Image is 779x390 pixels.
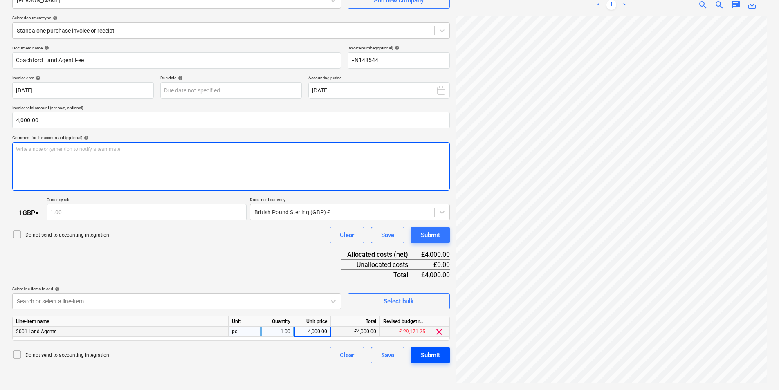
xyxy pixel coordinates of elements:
[12,45,341,51] div: Document name
[380,316,429,327] div: Revised budget remaining
[53,287,60,291] span: help
[421,230,440,240] div: Submit
[421,350,440,361] div: Submit
[330,227,364,243] button: Clear
[340,350,354,361] div: Clear
[421,260,450,270] div: £0.00
[25,232,109,239] p: Do not send to accounting integration
[411,227,450,243] button: Submit
[738,351,779,390] iframe: Chat Widget
[25,352,109,359] p: Do not send to accounting integration
[16,329,56,334] span: 2001 Land Agents
[12,135,450,140] div: Comment for the accountant (optional)
[331,316,380,327] div: Total
[411,347,450,363] button: Submit
[12,112,450,128] input: Invoice total amount (net cost, optional)
[381,350,394,361] div: Save
[176,76,183,81] span: help
[340,230,354,240] div: Clear
[380,327,429,337] div: £-29,171.25
[348,293,450,309] button: Select bulk
[381,230,394,240] div: Save
[294,316,331,327] div: Unit price
[384,296,414,307] div: Select bulk
[331,327,380,337] div: £4,000.00
[34,76,40,81] span: help
[43,45,49,50] span: help
[348,45,450,51] div: Invoice number (optional)
[308,82,450,99] button: [DATE]
[12,15,450,20] div: Select document type
[47,197,247,204] p: Currency rate
[265,327,290,337] div: 1.00
[341,270,421,280] div: Total
[51,16,58,20] span: help
[82,135,89,140] span: help
[297,327,327,337] div: 4,000.00
[12,105,450,112] p: Invoice total amount (net cost, optional)
[12,75,154,81] div: Invoice date
[348,52,450,69] input: Invoice number
[261,316,294,327] div: Quantity
[160,82,302,99] input: Due date not specified
[250,197,450,204] p: Document currency
[160,75,302,81] div: Due date
[330,347,364,363] button: Clear
[308,75,450,82] p: Accounting period
[371,227,404,243] button: Save
[421,270,450,280] div: £4,000.00
[12,82,154,99] input: Invoice date not specified
[421,250,450,260] div: £4,000.00
[229,316,261,327] div: Unit
[393,45,400,50] span: help
[229,327,261,337] div: pc
[341,250,421,260] div: Allocated costs (net)
[12,209,47,217] div: 1 GBP =
[13,316,229,327] div: Line-item name
[12,286,341,291] div: Select line-items to add
[12,52,341,69] input: Document name
[341,260,421,270] div: Unallocated costs
[371,347,404,363] button: Save
[434,327,444,337] span: clear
